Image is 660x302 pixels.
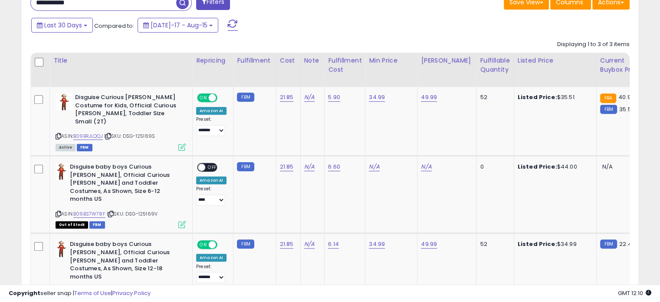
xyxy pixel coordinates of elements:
small: FBM [237,239,254,249]
a: Privacy Policy [112,289,151,297]
span: ON [198,94,209,102]
div: 52 [480,93,507,101]
a: Terms of Use [74,289,111,297]
small: FBA [600,93,616,103]
span: 22.48 [619,240,635,248]
div: 0 [480,163,507,171]
a: N/A [304,240,315,249]
div: $44.00 [518,163,590,171]
div: Preset: [196,186,227,206]
div: ASIN: [56,163,186,227]
img: 41M-lFKqXJL._SL40_.jpg [56,163,68,180]
span: FBM [89,221,105,229]
div: Min Price [369,56,414,65]
a: B09BRJLQQJ [73,133,103,140]
div: Displaying 1 to 3 of 3 items [557,40,630,49]
div: [PERSON_NAME] [421,56,473,65]
span: N/A [602,163,613,171]
div: Repricing [196,56,230,65]
span: Last 30 Days [44,21,82,30]
div: Amazon AI [196,176,227,184]
div: Fulfillment [237,56,272,65]
a: 34.99 [369,93,385,102]
img: 31MBEPlSTsL._SL40_.jpg [56,93,73,111]
a: 34.99 [369,240,385,249]
small: FBM [600,239,617,249]
strong: Copyright [9,289,40,297]
a: N/A [304,163,315,171]
img: 41M-lFKqXJL._SL40_.jpg [56,240,68,258]
span: OFF [216,241,230,249]
a: 6.60 [328,163,340,171]
div: Note [304,56,321,65]
small: FBM [600,105,617,114]
span: OFF [216,94,230,102]
a: N/A [369,163,379,171]
b: Disguise baby boys Curious [PERSON_NAME], Official Curious [PERSON_NAME] and Toddler Costumes, As... [70,163,175,206]
span: Compared to: [94,22,134,30]
div: Listed Price [518,56,593,65]
a: 21.85 [280,163,294,171]
div: Title [53,56,189,65]
b: Listed Price: [518,93,557,101]
div: seller snap | | [9,289,151,298]
div: Current Buybox Price [600,56,645,74]
span: 2025-09-16 12:10 GMT [618,289,651,297]
a: N/A [304,93,315,102]
div: Preset: [196,116,227,136]
span: All listings that are currently out of stock and unavailable for purchase on Amazon [56,221,88,229]
div: Fulfillment Cost [328,56,361,74]
small: FBM [237,93,254,102]
b: Listed Price: [518,163,557,171]
a: 6.14 [328,240,339,249]
div: $35.51 [518,93,590,101]
div: Amazon AI [196,107,227,115]
b: Listed Price: [518,240,557,248]
button: Last 30 Days [31,18,93,33]
div: Amazon AI [196,254,227,262]
span: | SKU: DSG-125169V [107,210,158,217]
a: 21.85 [280,93,294,102]
span: All listings currently available for purchase on Amazon [56,144,76,151]
small: FBM [237,162,254,171]
a: 49.99 [421,93,437,102]
span: ON [198,241,209,249]
div: Fulfillable Quantity [480,56,510,74]
div: $34.99 [518,240,590,248]
span: 40.99 [618,93,634,101]
span: 35.51 [619,105,633,113]
a: 21.85 [280,240,294,249]
div: Cost [280,56,297,65]
span: FBM [77,144,92,151]
a: N/A [421,163,431,171]
span: | SKU: DSG-125169S [104,133,155,139]
span: [DATE]-17 - Aug-15 [151,21,207,30]
button: [DATE]-17 - Aug-15 [138,18,218,33]
a: B09BS7W78F [73,210,105,218]
div: ASIN: [56,93,186,150]
div: Preset: [196,264,227,283]
span: OFF [205,164,219,171]
div: 52 [480,240,507,248]
b: Disguise baby boys Curious [PERSON_NAME], Official Curious [PERSON_NAME] and Toddler Costumes, As... [70,240,175,283]
b: Disguise Curious [PERSON_NAME] Costume for Kids, Official Curious [PERSON_NAME], Toddler Size Sma... [75,93,181,128]
a: 5.90 [328,93,340,102]
a: 49.99 [421,240,437,249]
